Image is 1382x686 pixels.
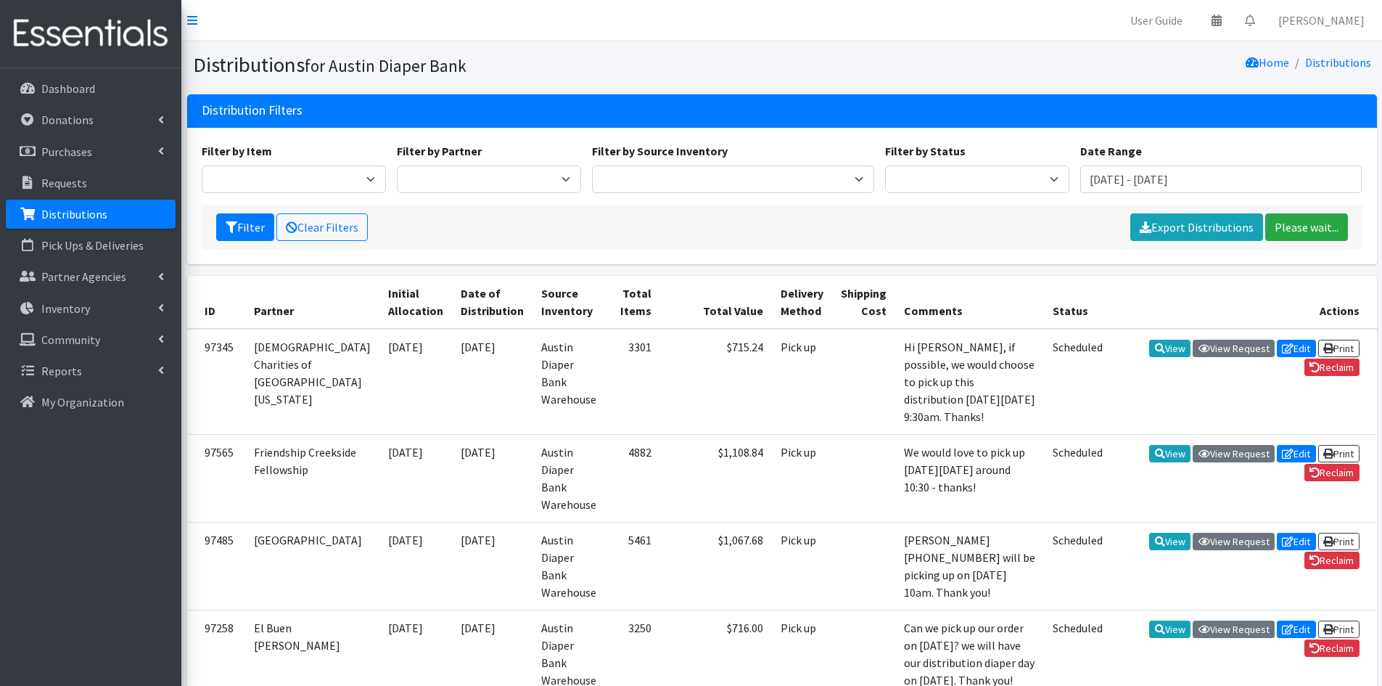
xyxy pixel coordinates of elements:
td: [DATE] [452,434,532,522]
td: [DATE] [379,522,452,610]
td: Austin Diaper Bank Warehouse [532,522,605,610]
a: View Request [1193,445,1275,462]
a: Purchases [6,137,176,166]
a: View [1149,445,1190,462]
td: [DATE] [379,329,452,435]
p: Distributions [41,207,107,221]
th: Shipping Cost [832,276,895,329]
th: Source Inventory [532,276,605,329]
td: Pick up [772,434,832,522]
a: Partner Agencies [6,262,176,291]
a: View Request [1193,621,1275,638]
a: Edit [1277,621,1316,638]
a: Reports [6,356,176,385]
button: Filter [216,213,274,241]
a: Edit [1277,445,1316,462]
td: Scheduled [1044,522,1111,610]
a: Print [1318,445,1360,462]
a: [PERSON_NAME] [1267,6,1376,35]
th: Date of Distribution [452,276,532,329]
a: Please wait... [1265,213,1348,241]
label: Filter by Source Inventory [592,142,728,160]
a: Reclaim [1304,640,1360,657]
a: Reclaim [1304,464,1360,481]
a: Edit [1277,340,1316,357]
td: 97565 [187,434,245,522]
a: View Request [1193,340,1275,357]
th: Delivery Method [772,276,832,329]
td: 5461 [605,522,660,610]
p: Donations [41,113,94,127]
th: ID [187,276,245,329]
th: Status [1044,276,1111,329]
label: Filter by Partner [397,142,482,160]
a: Export Distributions [1130,213,1263,241]
td: 3301 [605,329,660,435]
td: Scheduled [1044,329,1111,435]
p: Purchases [41,144,92,159]
td: [DEMOGRAPHIC_DATA] Charities of [GEOGRAPHIC_DATA][US_STATE] [245,329,379,435]
p: Partner Agencies [41,269,126,284]
a: Reclaim [1304,359,1360,376]
label: Filter by Item [202,142,272,160]
a: Print [1318,621,1360,638]
td: [DATE] [452,522,532,610]
p: Inventory [41,301,90,316]
h1: Distributions [193,52,777,78]
a: Print [1318,533,1360,550]
td: 97345 [187,329,245,435]
th: Total Items [605,276,660,329]
td: [PERSON_NAME] [PHONE_NUMBER] will be picking up on [DATE] 10am. Thank you! [895,522,1044,610]
label: Date Range [1080,142,1142,160]
th: Comments [895,276,1044,329]
td: $1,108.84 [660,434,772,522]
td: $715.24 [660,329,772,435]
a: Print [1318,340,1360,357]
a: View Request [1193,533,1275,550]
td: $1,067.68 [660,522,772,610]
a: Community [6,325,176,354]
th: Total Value [660,276,772,329]
p: Community [41,332,100,347]
img: HumanEssentials [6,9,176,58]
a: Dashboard [6,74,176,103]
a: View [1149,621,1190,638]
a: Distributions [6,200,176,229]
a: View [1149,533,1190,550]
td: [DATE] [452,329,532,435]
p: Reports [41,364,82,378]
td: Austin Diaper Bank Warehouse [532,434,605,522]
td: Pick up [772,329,832,435]
p: Dashboard [41,81,95,96]
td: Austin Diaper Bank Warehouse [532,329,605,435]
p: My Organization [41,395,124,409]
td: We would love to pick up [DATE][DATE] around 10:30 - thanks! [895,434,1044,522]
td: Friendship Creekside Fellowship [245,434,379,522]
a: Clear Filters [276,213,368,241]
th: Actions [1111,276,1377,329]
td: 97485 [187,522,245,610]
p: Requests [41,176,87,190]
label: Filter by Status [885,142,966,160]
td: [DATE] [379,434,452,522]
a: Pick Ups & Deliveries [6,231,176,260]
a: Edit [1277,533,1316,550]
a: View [1149,340,1190,357]
td: Scheduled [1044,434,1111,522]
td: Pick up [772,522,832,610]
a: Inventory [6,294,176,323]
small: for Austin Diaper Bank [305,55,466,76]
a: Donations [6,105,176,134]
th: Initial Allocation [379,276,452,329]
input: January 1, 2011 - December 31, 2011 [1080,166,1362,193]
td: Hi [PERSON_NAME], if possible, we would choose to pick up this distribution [DATE][DATE] 9:30am. ... [895,329,1044,435]
a: Reclaim [1304,552,1360,569]
a: User Guide [1119,6,1194,35]
th: Partner [245,276,379,329]
td: 4882 [605,434,660,522]
p: Pick Ups & Deliveries [41,238,144,253]
a: Distributions [1305,55,1371,70]
h3: Distribution Filters [202,103,303,118]
a: My Organization [6,388,176,417]
a: Home [1246,55,1289,70]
